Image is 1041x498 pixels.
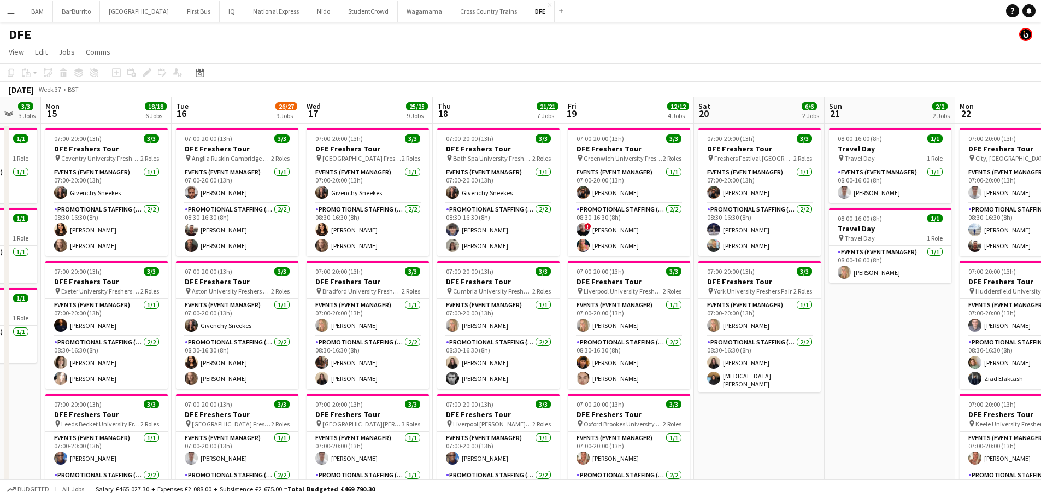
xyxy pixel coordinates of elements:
a: Jobs [54,45,79,59]
span: All jobs [60,485,86,493]
button: DFE [526,1,555,22]
app-user-avatar: Tim Bodenham [1019,28,1032,41]
span: Comms [86,47,110,57]
button: BAM [22,1,53,22]
a: Edit [31,45,52,59]
h1: DFE [9,26,31,43]
button: National Express [244,1,308,22]
div: BST [68,85,79,93]
a: Comms [81,45,115,59]
button: Cross Country Trains [451,1,526,22]
button: [GEOGRAPHIC_DATA] [100,1,178,22]
button: First Bus [178,1,220,22]
span: Total Budgeted £469 790.30 [287,485,375,493]
span: Edit [35,47,48,57]
span: Budgeted [17,485,49,493]
button: IQ [220,1,244,22]
a: View [4,45,28,59]
div: Salary £465 027.30 + Expenses £2 088.00 + Subsistence £2 675.00 = [96,485,375,493]
span: Week 37 [36,85,63,93]
button: StudentCrowd [339,1,398,22]
span: View [9,47,24,57]
button: BarBurrito [53,1,100,22]
button: Wagamama [398,1,451,22]
span: Jobs [58,47,75,57]
div: [DATE] [9,84,34,95]
button: Budgeted [5,483,51,495]
button: Nido [308,1,339,22]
